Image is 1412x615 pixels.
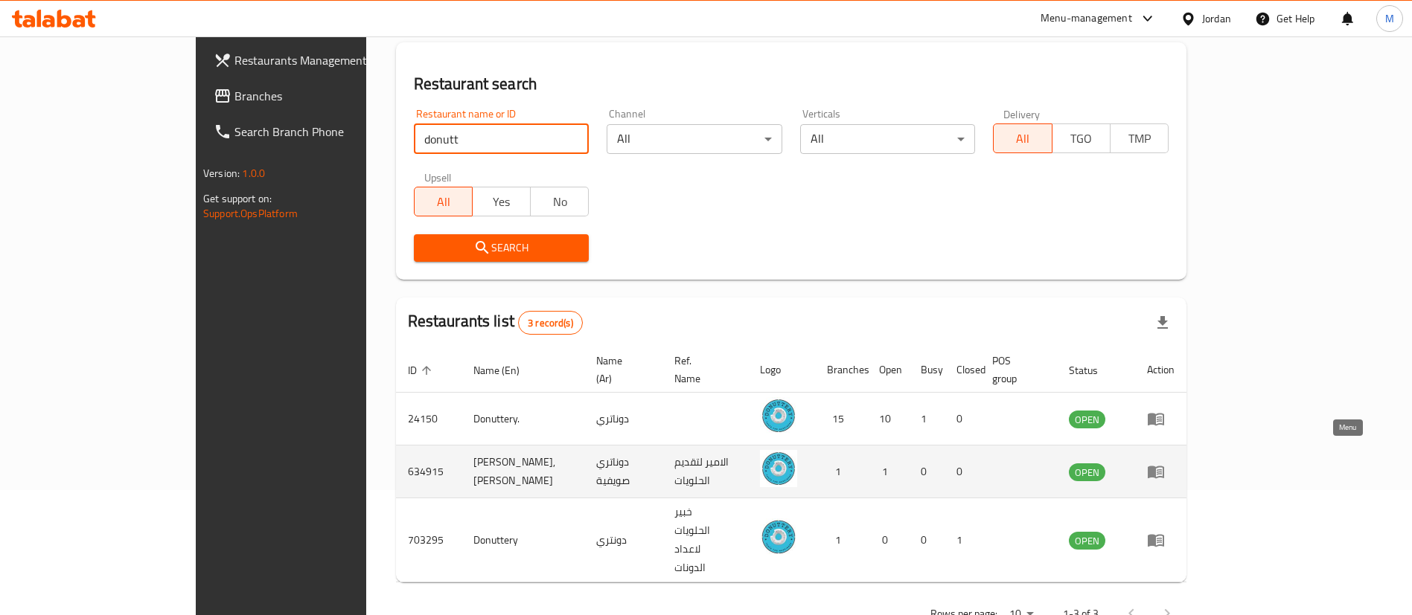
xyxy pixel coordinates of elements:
td: خبير الحلويات لاعداد الدونات [662,498,748,582]
td: 15 [815,393,867,445]
button: Search [414,234,590,262]
td: 1 [815,445,867,498]
button: TMP [1110,123,1169,153]
td: الامير لتقديم الحلويات [662,445,748,498]
input: Search for restaurant name or ID.. [414,124,590,154]
span: OPEN [1069,464,1105,481]
td: 0 [945,393,980,445]
td: 0 [945,445,980,498]
span: Status [1069,361,1117,379]
a: Support.OpsPlatform [203,204,298,223]
img: Donuttery, Swifieh [760,450,797,487]
label: Upsell [424,172,452,182]
h2: Restaurant search [414,73,1169,95]
label: Delivery [1003,109,1041,119]
span: 1.0.0 [242,164,265,183]
div: Export file [1145,305,1181,341]
span: All [1000,128,1046,149]
td: 0 [909,445,945,498]
div: OPEN [1069,410,1105,428]
button: All [414,187,473,216]
span: Branches [234,87,420,105]
td: 1 [909,393,945,445]
button: No [530,187,589,216]
td: 1 [867,445,909,498]
th: Logo [748,347,815,393]
span: Search [426,239,578,257]
th: Closed [945,347,980,393]
div: Total records count [518,311,583,335]
span: OPEN [1069,411,1105,428]
td: 0 [867,498,909,582]
img: Donuttery. [760,397,797,434]
span: POS group [992,352,1039,387]
div: Menu [1147,410,1175,428]
div: Menu-management [1041,10,1132,28]
span: Restaurants Management [234,51,420,69]
td: دوناتري صويفية [584,445,662,498]
span: Name (En) [473,361,539,379]
a: Branches [202,78,432,114]
span: Name (Ar) [596,352,645,387]
td: 1 [945,498,980,582]
table: enhanced table [396,347,1186,582]
td: Donuttery. [461,393,585,445]
td: Donuttery [461,498,585,582]
th: Branches [815,347,867,393]
button: Yes [472,187,531,216]
span: TMP [1116,128,1163,149]
span: M [1385,10,1394,27]
div: All [800,124,976,154]
span: TGO [1058,128,1105,149]
button: All [993,123,1052,153]
span: Version: [203,164,240,183]
td: 0 [909,498,945,582]
span: No [537,191,583,213]
span: All [421,191,467,213]
th: Busy [909,347,945,393]
td: 1 [815,498,867,582]
span: ID [408,361,436,379]
span: Get support on: [203,189,272,208]
td: 10 [867,393,909,445]
button: TGO [1052,123,1111,153]
span: OPEN [1069,532,1105,550]
th: Open [867,347,909,393]
span: Ref. Name [674,352,730,387]
td: دونتري [584,498,662,582]
a: Search Branch Phone [202,114,432,149]
span: Yes [479,191,525,213]
h2: Restaurants list [408,310,583,335]
img: Donuttery [760,518,797,556]
span: 3 record(s) [519,316,582,330]
div: OPEN [1069,532,1105,550]
div: All [607,124,782,154]
td: دوناتري [584,393,662,445]
div: Jordan [1202,10,1231,27]
a: Restaurants Management [202,42,432,78]
td: [PERSON_NAME], [PERSON_NAME] [461,445,585,498]
th: Action [1135,347,1186,393]
span: Search Branch Phone [234,123,420,141]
